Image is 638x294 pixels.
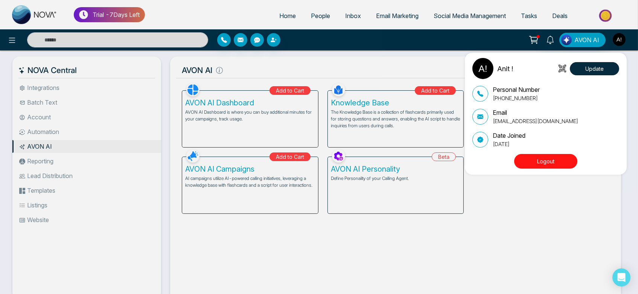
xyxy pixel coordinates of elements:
p: [DATE] [493,140,525,148]
p: [PHONE_NUMBER] [493,94,540,102]
button: Update [570,62,619,75]
div: Open Intercom Messenger [612,268,630,286]
p: Date Joined [493,131,525,140]
p: [EMAIL_ADDRESS][DOMAIN_NAME] [493,117,578,125]
p: Email [493,108,578,117]
button: Logout [514,154,577,169]
p: Personal Number [493,85,540,94]
p: Anit ! [497,64,513,74]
